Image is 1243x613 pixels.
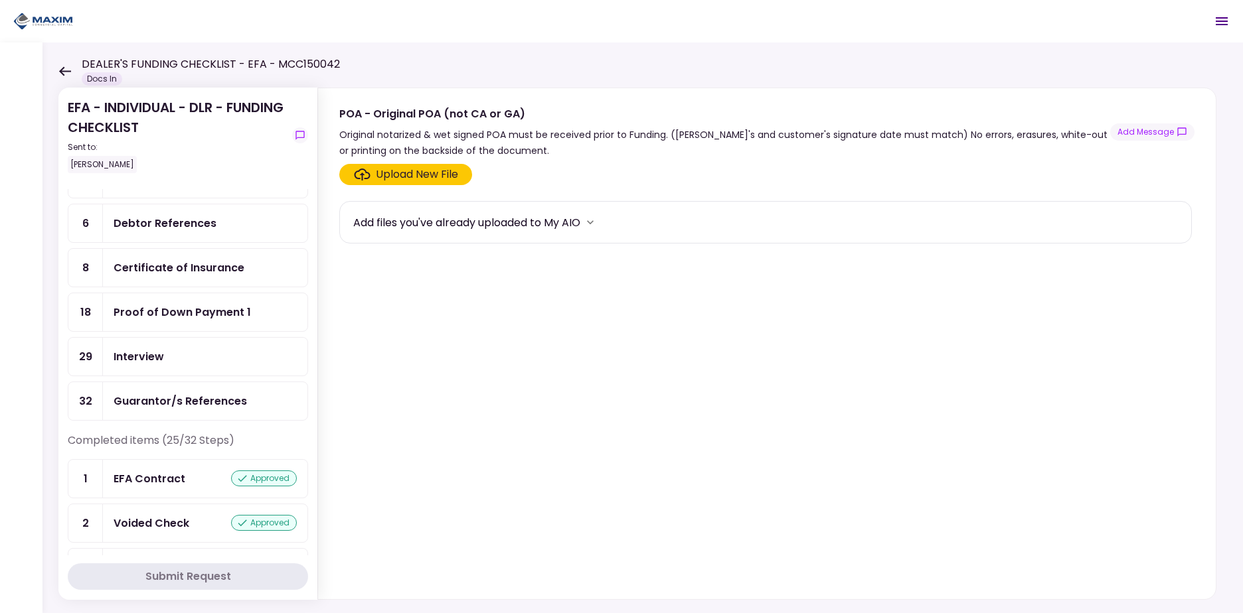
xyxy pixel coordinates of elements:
[68,504,103,542] div: 2
[68,338,103,375] div: 29
[68,98,287,173] div: EFA - INDIVIDUAL - DLR - FUNDING CHECKLIST
[114,215,216,232] div: Debtor References
[68,293,308,332] a: 18Proof of Down Payment 1
[68,337,308,376] a: 29Interview
[68,204,103,242] div: 6
[317,88,1216,600] div: POA - Original POA (not CA or GA)Original notarized & wet signed POA must be received prior to Fu...
[114,348,164,365] div: Interview
[292,127,308,143] button: show-messages
[68,293,103,331] div: 18
[114,304,251,320] div: Proof of Down Payment 1
[13,11,73,31] img: Partner icon
[82,72,122,86] div: Docs In
[68,381,308,421] a: 32Guarantor/s References
[68,459,308,498] a: 1EFA Contractapproved
[580,212,600,232] button: more
[82,56,340,72] h1: DEALER'S FUNDING CHECKLIST - EFA - MCC150042
[1110,123,1195,141] button: show-messages
[145,569,231,584] div: Submit Request
[68,460,103,498] div: 1
[68,156,137,173] div: [PERSON_NAME]
[231,515,297,531] div: approved
[353,214,580,231] div: Add files you've already uploaded to My AIO
[68,382,103,420] div: 32
[339,105,1110,122] div: POA - Original POA (not CA or GA)
[68,204,308,243] a: 6Debtor References
[114,515,189,531] div: Voided Check
[68,549,103,586] div: 5
[68,433,308,459] div: Completed items (25/32 Steps)
[68,548,308,587] a: 5Debtor CDL or Driver Licenseapproved
[114,470,185,487] div: EFA Contract
[68,248,308,287] a: 8Certificate of Insurance
[339,127,1110,159] div: Original notarized & wet signed POA must be received prior to Funding. ([PERSON_NAME]'s and custo...
[68,141,287,153] div: Sent to:
[114,393,247,409] div: Guarantor/s References
[376,167,458,182] div: Upload New File
[114,259,244,276] div: Certificate of Insurance
[68,249,103,287] div: 8
[231,470,297,486] div: approved
[1206,5,1238,37] button: Open menu
[68,504,308,543] a: 2Voided Checkapproved
[68,563,308,590] button: Submit Request
[339,164,472,185] span: Click here to upload the required document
